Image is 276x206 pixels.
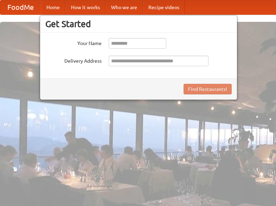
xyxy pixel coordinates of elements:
[65,0,105,14] a: How it works
[184,84,232,94] button: Find Restaurants!
[105,0,143,14] a: Who we are
[45,19,232,29] h3: Get Started
[41,0,65,14] a: Home
[0,0,41,14] a: FoodMe
[143,0,185,14] a: Recipe videos
[45,38,102,47] label: Your Name
[45,56,102,64] label: Delivery Address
